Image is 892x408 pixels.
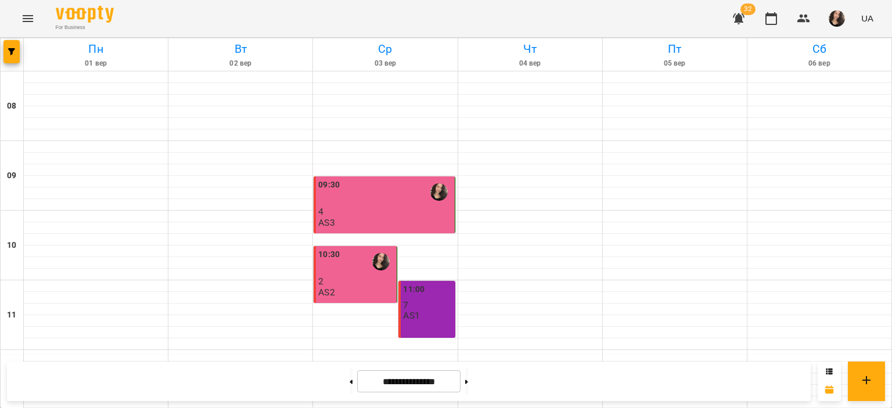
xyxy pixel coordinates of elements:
[318,276,394,286] p: 2
[318,218,334,228] p: AS3
[318,179,340,192] label: 09:30
[315,58,455,69] h6: 03 вер
[605,58,745,69] h6: 05 вер
[26,58,166,69] h6: 01 вер
[740,3,756,15] span: 32
[26,40,166,58] h6: Пн
[403,300,452,310] p: 7
[7,239,16,252] h6: 10
[829,10,845,27] img: af1f68b2e62f557a8ede8df23d2b6d50.jpg
[749,40,890,58] h6: Сб
[318,207,452,216] p: 4
[403,283,425,296] label: 11:00
[56,6,114,23] img: Voopty Logo
[749,58,890,69] h6: 06 вер
[605,40,745,58] h6: Пт
[14,5,42,33] button: Menu
[403,310,419,320] p: AS1
[861,12,873,24] span: UA
[318,287,334,297] p: AS2
[170,40,311,58] h6: Вт
[7,100,16,113] h6: 08
[56,24,114,31] span: For Business
[318,248,340,261] label: 10:30
[430,183,448,201] img: Самчук Анастасія Олександрівна
[315,40,455,58] h6: Ср
[460,58,600,69] h6: 04 вер
[170,58,311,69] h6: 02 вер
[7,169,16,182] h6: 09
[460,40,600,58] h6: Чт
[857,8,878,29] button: UA
[7,309,16,322] h6: 11
[372,253,390,270] img: Самчук Анастасія Олександрівна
